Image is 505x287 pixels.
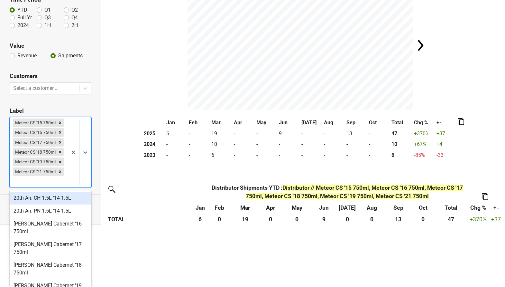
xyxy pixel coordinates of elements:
[255,117,278,128] th: May
[435,202,467,214] th: Total: activate to sort column ascending
[358,202,385,214] th: Aug: activate to sort column ascending
[300,117,323,128] th: [DATE]
[17,22,29,29] label: 2024
[17,52,37,60] label: Revenue
[57,128,64,137] div: Remove Meteor CS '16 750ml
[210,128,233,139] td: 19
[255,139,278,150] td: -
[435,139,458,150] td: +4
[165,117,188,128] th: Jan
[413,139,435,150] td: +67 %
[368,150,390,161] td: -
[207,214,232,225] th: 0
[13,167,57,176] div: Meteor CS '21 750ml
[323,150,345,161] td: -
[345,117,368,128] th: Sep
[413,117,435,128] th: Chg %
[233,150,255,161] td: -
[489,202,503,214] th: +-: activate to sort column ascending
[13,119,57,127] div: Meteor CS '15 750ml
[491,216,501,223] span: +37
[165,128,188,139] td: 6
[311,202,336,214] th: Jun: activate to sort column ascending
[411,214,435,225] th: 0
[13,128,57,137] div: Meteor CS '16 750ml
[57,158,64,166] div: Remove Meteor CS '19 750ml
[207,202,232,214] th: Feb: activate to sort column ascending
[10,205,91,217] div: 20th An. PN 1.5L '14 1.5L
[278,117,300,128] th: Jun
[259,202,283,214] th: Apr: activate to sort column ascending
[233,117,255,128] th: Apr
[188,139,210,150] td: -
[106,184,116,194] img: filter
[165,139,188,150] td: -
[142,128,165,139] th: 2025
[368,117,390,128] th: Oct
[210,117,233,128] th: Mar
[10,43,91,49] h3: Value
[17,14,32,22] label: Full Yr
[336,202,358,214] th: Jul: activate to sort column ascending
[233,139,255,150] td: -
[212,185,240,191] span: Distributor
[44,14,51,22] label: Q3
[233,128,255,139] td: -
[435,214,467,225] th: 47
[435,128,458,139] td: +37
[255,128,278,139] td: -
[246,185,463,199] span: Distributor // Meteor CS '15 750ml, Meteor CS '16 750ml, Meteor CS '17 750ml, Meteor CS '18 750ml...
[208,184,466,201] div: Shipments YTD :
[210,139,233,150] td: 10
[10,192,91,205] div: 20th An. CH 1.5L '14 1.5L
[165,150,188,161] td: -
[323,117,345,128] th: Aug
[390,117,413,128] th: Total
[142,139,165,150] th: 2024
[13,158,57,166] div: Meteor CS '19 750ml
[413,150,435,161] td: -85 %
[470,216,487,223] span: +370%
[17,6,27,14] label: YTD
[57,148,64,156] div: Remove Meteor CS '18 750ml
[458,118,464,125] img: Copy to clipboard
[57,138,64,147] div: Remove Meteor CS '17 750ml
[259,214,283,225] th: 0
[467,202,489,214] th: Chg %: activate to sort column ascending
[390,139,413,150] th: 10
[385,202,411,214] th: Sep: activate to sort column ascending
[57,119,64,127] div: Remove Meteor CS '15 750ml
[368,139,390,150] td: -
[278,150,300,161] td: -
[336,214,358,225] th: 0
[278,128,300,139] td: 9
[413,128,435,139] td: +370 %
[300,139,323,150] td: -
[345,128,368,139] td: 13
[210,150,233,161] td: 6
[106,202,193,214] th: &nbsp;: activate to sort column ascending
[13,138,57,147] div: Meteor CS '17 750ml
[10,73,91,80] h3: Customers
[414,39,427,52] img: Arrow right
[435,117,458,128] th: +-
[323,139,345,150] td: -
[193,202,207,214] th: Jan: activate to sort column ascending
[106,214,193,225] th: TOTAL
[255,150,278,161] td: -
[435,150,458,161] td: -33
[10,108,91,114] h3: Label
[188,128,210,139] td: -
[323,128,345,139] td: -
[345,150,368,161] td: -
[232,202,259,214] th: Mar: activate to sort column ascending
[58,52,83,60] label: Shipments
[71,14,78,22] label: Q4
[142,150,165,161] th: 2023
[44,6,51,14] label: Q1
[10,238,91,259] div: [PERSON_NAME] Cabernet '17 750ml
[44,22,51,29] label: 1H
[278,139,300,150] td: -
[71,6,78,14] label: Q2
[188,150,210,161] td: -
